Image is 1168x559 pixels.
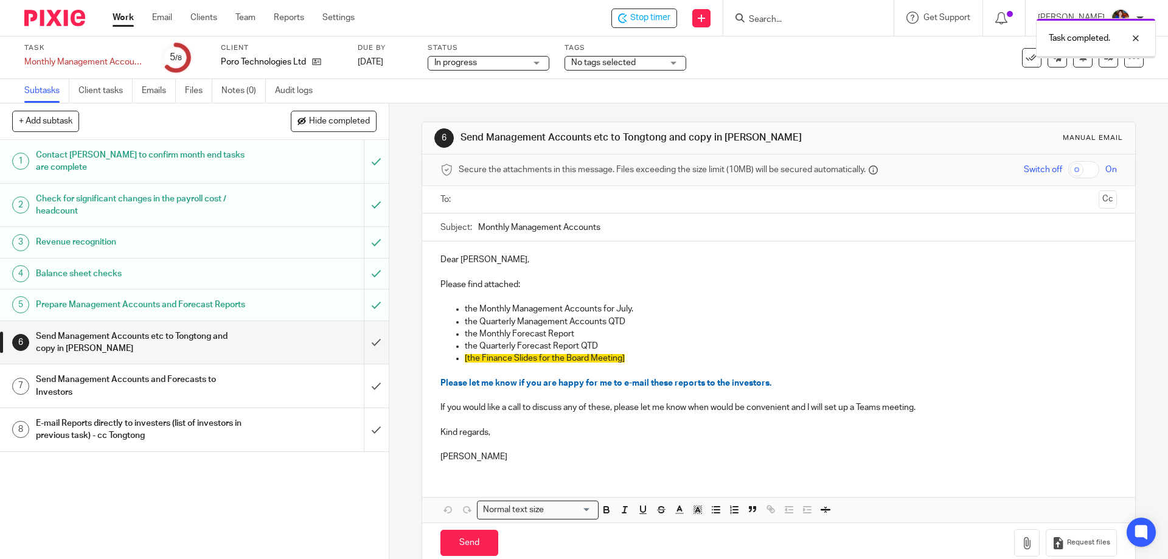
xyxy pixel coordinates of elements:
a: Team [235,12,255,24]
div: 4 [12,265,29,282]
button: Request files [1046,529,1116,557]
span: Normal text size [480,504,546,516]
p: the Quarterly Management Accounts QTD [465,316,1116,328]
h1: Contact [PERSON_NAME] to confirm month end tasks are complete [36,146,246,177]
button: Cc [1099,190,1117,209]
span: Request files [1067,538,1110,547]
span: [DATE] [358,58,383,66]
div: 2 [12,196,29,214]
a: Subtasks [24,79,69,103]
button: Hide completed [291,111,377,131]
span: Hide completed [309,117,370,127]
span: On [1105,164,1117,176]
small: /8 [175,55,182,61]
div: 6 [434,128,454,148]
label: Task [24,43,146,53]
a: Client tasks [78,79,133,103]
label: Client [221,43,342,53]
input: Search for option [547,504,591,516]
a: Reports [274,12,304,24]
p: Kind regards, [440,426,1116,439]
p: Poro Technologies Ltd [221,56,306,68]
label: To: [440,193,454,206]
a: Settings [322,12,355,24]
h1: Balance sheet checks [36,265,246,283]
a: Audit logs [275,79,322,103]
label: Subject: [440,221,472,234]
a: Clients [190,12,217,24]
div: Manual email [1063,133,1123,143]
span: In progress [434,58,477,67]
div: 5 [12,296,29,313]
p: Dear [PERSON_NAME], [440,254,1116,266]
label: Tags [565,43,686,53]
a: Notes (0) [221,79,266,103]
img: Nicole.jpeg [1111,9,1130,28]
label: Status [428,43,549,53]
a: Emails [142,79,176,103]
h1: Prepare Management Accounts and Forecast Reports [36,296,246,314]
div: 3 [12,234,29,251]
h1: Revenue recognition [36,233,246,251]
div: 7 [12,378,29,395]
p: the Monthly Management Accounts for July. [465,303,1116,315]
div: 8 [12,421,29,438]
a: Files [185,79,212,103]
span: Secure the attachments in this message. Files exceeding the size limit (10MB) will be secured aut... [459,164,866,176]
p: Please find attached: [440,279,1116,291]
p: the Quarterly Forecast Report QTD [465,340,1116,352]
input: Send [440,530,498,556]
a: Work [113,12,134,24]
h1: Send Management Accounts and Forecasts to Investors [36,370,246,401]
button: + Add subtask [12,111,79,131]
span: No tags selected [571,58,636,67]
div: 1 [12,153,29,170]
a: Email [152,12,172,24]
h1: Send Management Accounts etc to Tongtong and copy in [PERSON_NAME] [36,327,246,358]
h1: Check for significant changes in the payroll cost / headcount [36,190,246,221]
img: Pixie [24,10,85,26]
span: Please let me know if you are happy for me to e-mail these reports to the investors. [440,379,771,387]
label: Due by [358,43,412,53]
p: [PERSON_NAME] [440,451,1116,463]
p: Task completed. [1049,32,1110,44]
p: If you would like a call to discuss any of these, please let me know when would be convenient and... [440,401,1116,414]
span: Switch off [1024,164,1062,176]
div: 6 [12,334,29,351]
span: [the Finance Slides for the Board Meeting] [465,354,625,363]
div: Search for option [477,501,599,519]
div: Monthly Management Accounts - Poro [24,56,146,68]
h1: Send Management Accounts etc to Tongtong and copy in [PERSON_NAME] [461,131,805,144]
h1: E-mail Reports directly to investers (list of investors in previous task) - cc Tongtong [36,414,246,445]
div: Poro Technologies Ltd - Monthly Management Accounts - Poro [611,9,677,28]
p: the Monthly Forecast Report [465,328,1116,340]
div: 5 [170,50,182,64]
